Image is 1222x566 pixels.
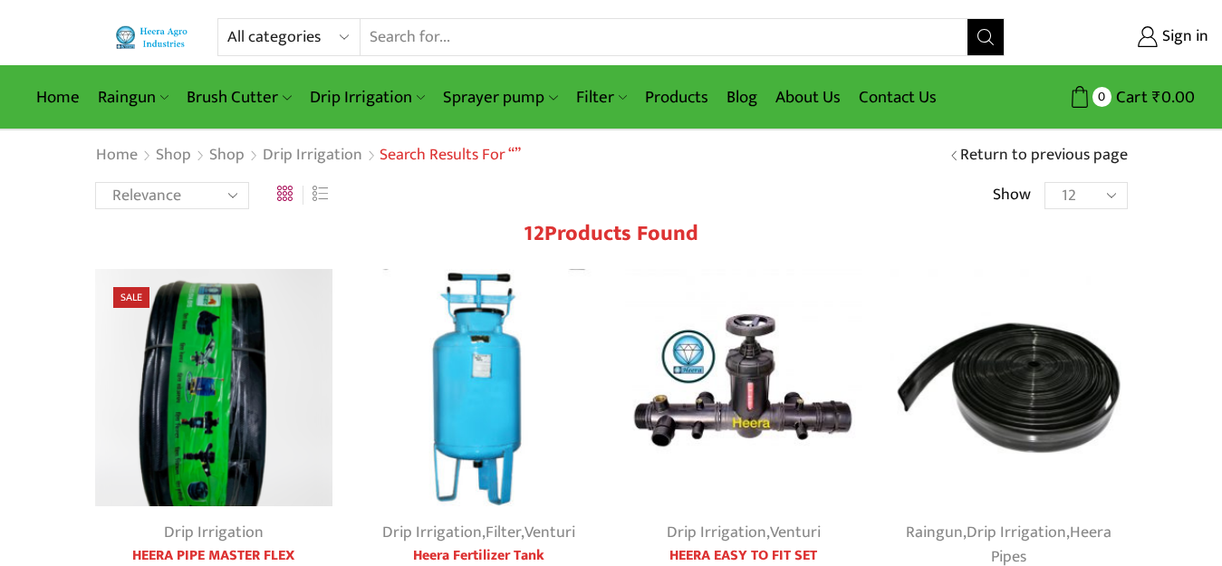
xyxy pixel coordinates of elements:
[1111,85,1148,110] span: Cart
[667,519,766,546] a: Drip Irrigation
[960,144,1128,168] a: Return to previous page
[95,144,521,168] nav: Breadcrumb
[993,184,1031,207] span: Show
[382,519,482,546] a: Drip Irrigation
[208,144,245,168] a: Shop
[766,76,850,119] a: About Us
[1158,25,1208,49] span: Sign in
[301,76,434,119] a: Drip Irrigation
[95,144,139,168] a: Home
[636,76,717,119] a: Products
[113,287,149,308] span: Sale
[625,521,863,545] div: ,
[850,76,946,119] a: Contact Us
[380,146,521,166] h1: Search results for “”
[717,76,766,119] a: Blog
[361,19,967,55] input: Search for...
[625,269,863,507] img: Heera Easy To Fit Set
[567,76,636,119] a: Filter
[27,76,89,119] a: Home
[486,519,521,546] a: Filter
[1152,83,1195,111] bdi: 0.00
[1023,81,1195,114] a: 0 Cart ₹0.00
[544,216,698,252] span: Products found
[178,76,300,119] a: Brush Cutter
[262,144,363,168] a: Drip Irrigation
[360,521,598,545] div: , ,
[524,519,575,546] a: Venturi
[360,269,598,507] img: Heera Fertilizer Tank
[967,519,1066,546] a: Drip Irrigation
[1152,83,1161,111] span: ₹
[1092,87,1111,106] span: 0
[770,519,821,546] a: Venturi
[890,269,1128,507] img: Heera Flex Pipe
[967,19,1004,55] button: Search button
[524,216,544,252] span: 12
[164,519,264,546] a: Drip Irrigation
[434,76,566,119] a: Sprayer pump
[155,144,192,168] a: Shop
[1032,21,1208,53] a: Sign in
[89,76,178,119] a: Raingun
[906,519,963,546] a: Raingun
[95,269,333,507] img: Heera Gold Krushi Pipe Black
[95,182,249,209] select: Shop order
